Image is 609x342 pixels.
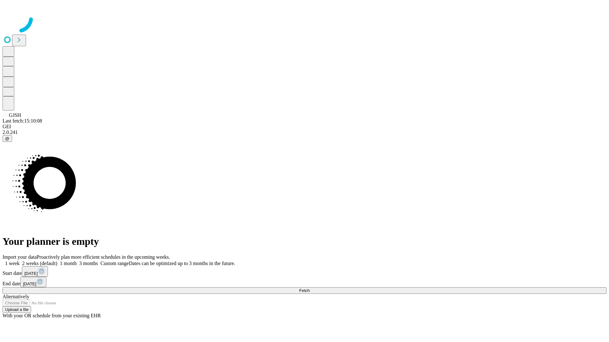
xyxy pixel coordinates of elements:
[37,254,170,260] span: Proactively plan more efficient schedules in the upcoming weeks.
[3,130,606,135] div: 2.0.241
[60,261,77,266] span: 1 month
[3,118,42,123] span: Last fetch: 15:10:08
[299,288,310,293] span: Fetch
[9,112,21,118] span: GJSH
[3,236,606,247] h1: Your planner is empty
[3,306,31,313] button: Upload a file
[24,271,38,276] span: [DATE]
[5,261,20,266] span: 1 week
[3,277,606,287] div: End date
[3,313,101,318] span: With your OR schedule from your existing EHR
[3,254,37,260] span: Import your data
[3,266,606,277] div: Start date
[20,277,46,287] button: [DATE]
[23,282,36,286] span: [DATE]
[5,136,10,141] span: @
[129,261,235,266] span: Dates can be optimized up to 3 months in the future.
[3,124,606,130] div: GEI
[3,287,606,294] button: Fetch
[101,261,129,266] span: Custom range
[79,261,98,266] span: 3 months
[3,294,29,299] span: Alternatively
[22,261,57,266] span: 2 weeks (default)
[3,135,12,142] button: @
[22,266,48,277] button: [DATE]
